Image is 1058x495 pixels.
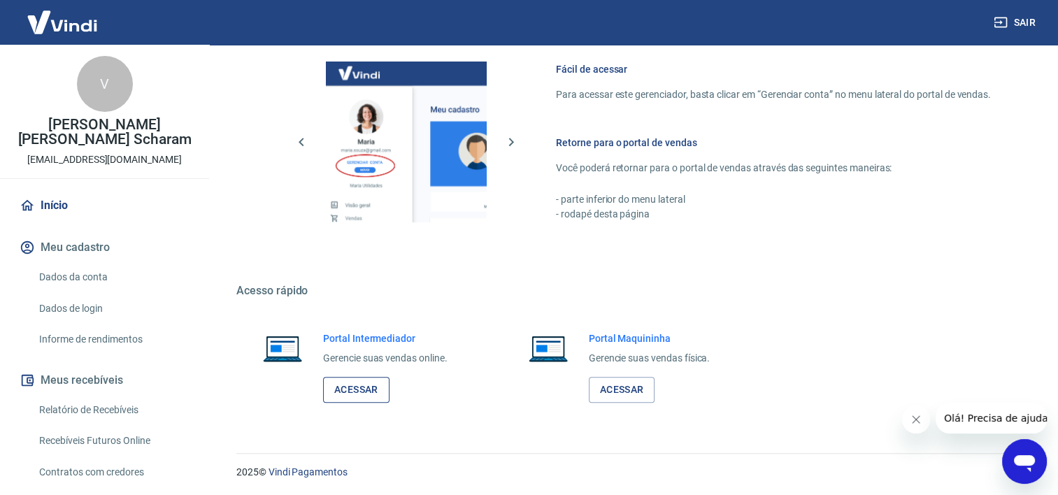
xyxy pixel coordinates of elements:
a: Acessar [589,377,655,403]
p: Para acessar este gerenciador, basta clicar em “Gerenciar conta” no menu lateral do portal de ven... [556,87,991,102]
iframe: Botão para abrir a janela de mensagens [1002,439,1047,484]
a: Acessar [323,377,389,403]
a: Informe de rendimentos [34,325,192,354]
iframe: Mensagem da empresa [936,403,1047,433]
span: Olá! Precisa de ajuda? [8,10,117,21]
div: V [77,56,133,112]
p: Gerencie suas vendas física. [589,351,710,366]
h5: Acesso rápido [236,284,1024,298]
p: [EMAIL_ADDRESS][DOMAIN_NAME] [27,152,182,167]
a: Início [17,190,192,221]
img: Imagem da dashboard mostrando o botão de gerenciar conta na sidebar no lado esquerdo [326,62,487,222]
h6: Portal Intermediador [323,331,448,345]
img: Vindi [17,1,108,43]
a: Vindi Pagamentos [269,466,348,478]
p: - parte inferior do menu lateral [556,192,991,207]
img: Imagem de um notebook aberto [519,331,578,365]
p: Você poderá retornar para o portal de vendas através das seguintes maneiras: [556,161,991,175]
a: Dados de login [34,294,192,323]
p: - rodapé desta página [556,207,991,222]
button: Meu cadastro [17,232,192,263]
a: Contratos com credores [34,458,192,487]
button: Sair [991,10,1041,36]
h6: Portal Maquininha [589,331,710,345]
a: Dados da conta [34,263,192,292]
h6: Fácil de acessar [556,62,991,76]
p: Gerencie suas vendas online. [323,351,448,366]
p: 2025 © [236,465,1024,480]
img: Imagem de um notebook aberto [253,331,312,365]
h6: Retorne para o portal de vendas [556,136,991,150]
button: Meus recebíveis [17,365,192,396]
iframe: Fechar mensagem [902,406,930,433]
a: Relatório de Recebíveis [34,396,192,424]
p: [PERSON_NAME] [PERSON_NAME] Scharam [11,117,198,147]
a: Recebíveis Futuros Online [34,426,192,455]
